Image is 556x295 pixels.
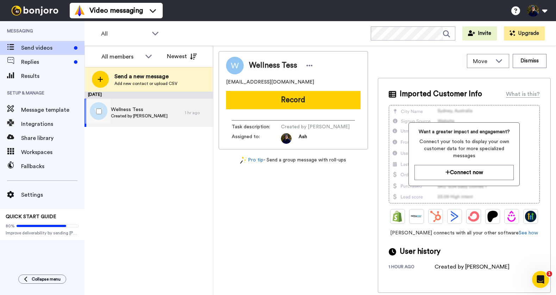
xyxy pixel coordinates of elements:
[513,54,546,68] button: Dismiss
[389,264,435,271] div: 1 hour ago
[506,211,517,222] img: Drip
[411,211,422,222] img: Ontraport
[6,230,79,236] span: Improve deliverability by sending [PERSON_NAME]’s from your own email
[21,191,85,199] span: Settings
[532,271,549,288] iframe: Intercom live chat
[21,148,85,156] span: Workspaces
[21,120,85,128] span: Integrations
[101,30,148,38] span: All
[111,106,168,113] span: Wellness Tess
[114,72,177,81] span: Send a new message
[525,211,536,222] img: GoHighLevel
[232,133,281,144] span: Assigned to:
[85,92,213,99] div: [DATE]
[162,49,202,63] button: Newest
[299,133,307,144] span: Ash
[101,53,142,61] div: All members
[21,58,71,66] span: Replies
[281,123,350,130] span: Created by [PERSON_NAME]
[249,60,297,71] span: Wellness Tess
[21,44,71,52] span: Send videos
[414,165,514,180] button: Connect now
[21,162,85,171] span: Fallbacks
[435,263,510,271] div: Created by [PERSON_NAME]
[504,26,545,41] button: Upgrade
[21,134,85,142] span: Share library
[468,211,479,222] img: ConvertKit
[6,223,15,229] span: 80%
[506,90,540,98] div: What is this?
[546,271,552,277] span: 1
[240,156,246,164] img: magic-wand.svg
[89,6,143,16] span: Video messaging
[111,113,168,119] span: Created by [PERSON_NAME]
[185,110,210,116] div: 1 hr ago
[21,72,85,80] span: Results
[414,138,514,159] span: Connect your tools to display your own customer data for more specialized messages
[226,79,314,86] span: [EMAIL_ADDRESS][DOMAIN_NAME]
[389,229,540,236] span: [PERSON_NAME] connects with all your other software
[462,26,497,41] button: Invite
[519,231,538,235] a: See how
[219,156,368,164] div: - Send a group message with roll-ups
[226,91,361,109] button: Record
[74,5,85,16] img: vm-color.svg
[400,246,441,257] span: User history
[114,81,177,86] span: Add new contact or upload CSV
[32,276,61,282] span: Collapse menu
[21,106,85,114] span: Message template
[400,89,482,99] span: Imported Customer Info
[8,6,61,16] img: bj-logo-header-white.svg
[18,275,66,284] button: Collapse menu
[392,211,403,222] img: Shopify
[487,211,498,222] img: Patreon
[281,133,292,144] img: ACg8ocKzOIspP3-EDNCciMCTE47ydZjuOxJ-g-8mnbgdAYB2-QzqNqVR=s96-c
[232,123,281,130] span: Task description :
[240,156,263,164] a: Pro tip
[226,57,244,74] img: Image of Wellness tess
[430,211,441,222] img: Hubspot
[449,211,460,222] img: ActiveCampaign
[6,214,56,219] span: QUICK START GUIDE
[473,57,492,66] span: Move
[414,128,514,135] span: Want a greater impact and engagement?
